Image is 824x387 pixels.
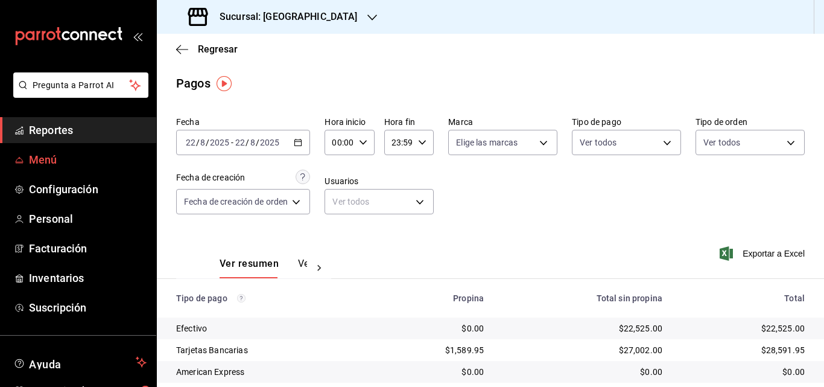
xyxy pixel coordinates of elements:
label: Usuarios [325,177,434,185]
span: - [231,138,233,147]
input: -- [185,138,196,147]
label: Hora fin [384,118,434,126]
label: Tipo de orden [696,118,805,126]
div: Total sin propina [503,293,662,303]
div: Propina [382,293,484,303]
button: Regresar [176,43,238,55]
span: / [196,138,200,147]
span: Ayuda [29,355,131,369]
span: Facturación [29,240,147,257]
button: Ver pagos [298,258,343,278]
button: Exportar a Excel [722,246,805,261]
input: ---- [259,138,280,147]
span: Fecha de creación de orden [184,196,288,208]
span: / [246,138,249,147]
input: -- [200,138,206,147]
span: Reportes [29,122,147,138]
svg: Los pagos realizados con Pay y otras terminales son montos brutos. [237,294,246,302]
span: Elige las marcas [456,136,518,149]
div: Pagos [176,74,211,92]
span: Ver todos [703,136,740,149]
span: Personal [29,211,147,227]
h3: Sucursal: [GEOGRAPHIC_DATA] [210,10,358,24]
div: Efectivo [176,322,363,334]
div: navigation tabs [220,258,307,278]
span: Menú [29,152,147,168]
span: Suscripción [29,299,147,316]
input: -- [235,138,246,147]
span: Regresar [198,43,238,55]
input: ---- [209,138,230,147]
div: American Express [176,366,363,378]
button: Ver resumen [220,258,279,278]
div: $22,525.00 [503,322,662,334]
label: Fecha [176,118,310,126]
button: Pregunta a Parrot AI [13,72,148,98]
label: Hora inicio [325,118,374,126]
div: Fecha de creación [176,171,245,184]
div: Total [682,293,805,303]
div: Ver todos [325,189,434,214]
span: / [206,138,209,147]
label: Tipo de pago [572,118,681,126]
div: $0.00 [382,366,484,378]
div: $0.00 [382,322,484,334]
div: $27,002.00 [503,344,662,356]
button: open_drawer_menu [133,31,142,41]
span: Inventarios [29,270,147,286]
span: / [256,138,259,147]
div: $0.00 [682,366,805,378]
div: Tarjetas Bancarias [176,344,363,356]
div: $28,591.95 [682,344,805,356]
div: $0.00 [503,366,662,378]
label: Marca [448,118,557,126]
input: -- [250,138,256,147]
div: $1,589.95 [382,344,484,356]
a: Pregunta a Parrot AI [8,88,148,100]
span: Pregunta a Parrot AI [33,79,130,92]
div: Tipo de pago [176,293,363,303]
span: Configuración [29,181,147,197]
div: $22,525.00 [682,322,805,334]
span: Ver todos [580,136,616,149]
img: Tooltip marker [217,76,232,91]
